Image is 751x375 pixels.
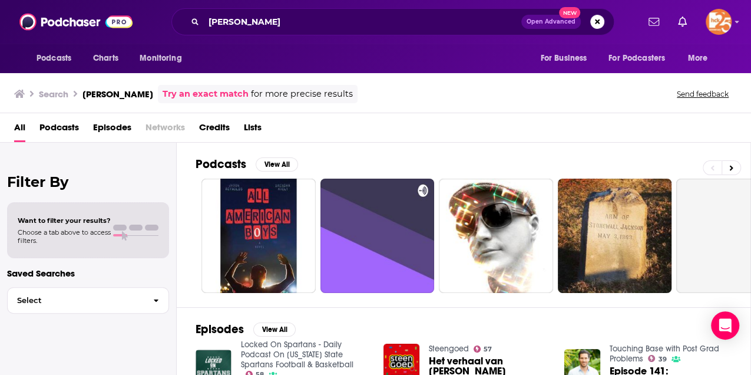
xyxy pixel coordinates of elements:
a: Locked On Spartans - Daily Podcast On Michigan State Spartans Football & Basketball [241,340,353,370]
button: open menu [532,47,601,70]
span: Charts [93,50,118,67]
span: New [559,7,580,18]
div: Open Intercom Messenger [711,311,739,340]
button: View All [256,157,298,172]
h3: Search [39,88,68,100]
a: Show notifications dropdown [644,12,664,32]
a: 57 [474,346,492,353]
a: PodcastsView All [196,157,298,172]
button: open menu [28,47,87,70]
h2: Filter By [7,173,169,190]
h2: Episodes [196,322,244,337]
h2: Podcasts [196,157,246,172]
span: For Business [540,50,587,67]
span: Logged in as kerrifulks [706,9,732,35]
a: Episodes [93,118,131,142]
span: for more precise results [251,87,353,101]
div: Search podcasts, credits, & more... [171,8,614,35]
button: open menu [601,47,682,70]
button: Send feedback [673,89,732,99]
span: For Podcasters [608,50,665,67]
a: Charts [85,47,125,70]
a: Touching Base with Post Grad Problems [610,344,719,364]
img: Podchaser - Follow, Share and Rate Podcasts [19,11,133,33]
button: Show profile menu [706,9,732,35]
span: Monitoring [140,50,181,67]
a: Steengoed [429,344,469,354]
a: All [14,118,25,142]
a: Try an exact match [163,87,249,101]
a: EpisodesView All [196,322,296,337]
button: View All [253,323,296,337]
button: open menu [131,47,197,70]
span: Want to filter your results? [18,216,111,225]
h3: [PERSON_NAME] [82,88,153,100]
input: Search podcasts, credits, & more... [204,12,521,31]
span: Select [8,297,144,304]
a: Show notifications dropdown [673,12,692,32]
a: Podcasts [39,118,79,142]
img: User Profile [706,9,732,35]
a: 39 [648,355,667,362]
span: Open Advanced [527,19,575,25]
span: Podcasts [37,50,71,67]
a: Lists [244,118,262,142]
span: 57 [484,347,492,352]
span: 39 [659,357,667,362]
span: More [688,50,708,67]
button: Open AdvancedNew [521,15,581,29]
button: open menu [680,47,723,70]
button: Select [7,287,169,314]
span: Networks [145,118,185,142]
a: Credits [199,118,230,142]
span: Choose a tab above to access filters. [18,228,111,245]
p: Saved Searches [7,268,169,279]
